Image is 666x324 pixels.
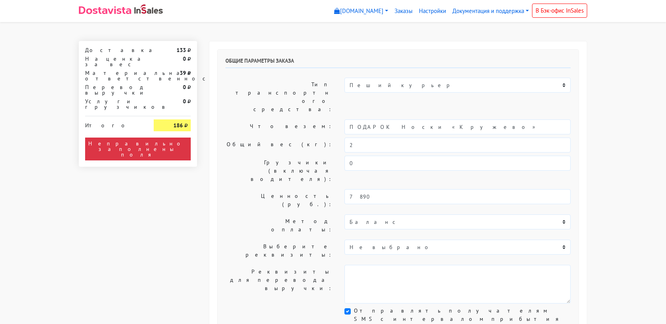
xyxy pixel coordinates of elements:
label: Ценность (руб.): [220,189,339,211]
div: Доставка [79,47,148,53]
label: Реквизиты для перевода выручки: [220,265,339,304]
a: В Бэк-офис InSales [532,4,587,18]
strong: 186 [173,122,183,129]
label: Метод оплаты: [220,214,339,236]
strong: 39 [180,69,186,76]
label: Тип транспортного средства: [220,78,339,116]
strong: 0 [183,55,186,62]
a: Настройки [416,4,449,19]
div: Итого [85,119,142,128]
div: Неправильно заполнены поля [85,138,191,160]
img: InSales [134,4,163,14]
strong: 0 [183,84,186,91]
a: Документация и поддержка [449,4,532,19]
div: Материальная ответственность [79,70,148,81]
label: Выберите реквизиты: [220,240,339,262]
label: Грузчики (включая водителя): [220,156,339,186]
h6: Общие параметры заказа [225,58,571,68]
label: Общий вес (кг): [220,138,339,153]
div: Перевод выручки [79,84,148,95]
a: Заказы [391,4,416,19]
strong: 0 [183,98,186,105]
a: [DOMAIN_NAME] [331,4,391,19]
strong: 133 [177,47,186,54]
img: Dostavista - срочная курьерская служба доставки [79,6,131,14]
div: Наценка за вес [79,56,148,67]
label: Что везем: [220,119,339,134]
div: Услуги грузчиков [79,99,148,110]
